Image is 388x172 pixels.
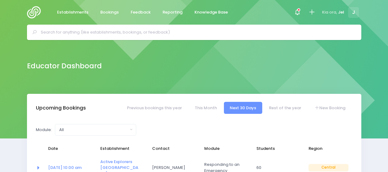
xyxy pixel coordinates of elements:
[348,7,359,18] span: J
[36,105,86,111] h3: Upcoming Bookings
[55,124,136,136] button: All
[95,6,124,18] a: Bookings
[322,9,337,15] span: Kia ora,
[57,9,88,15] span: Establishments
[59,127,128,133] div: All
[190,6,233,18] a: Knowledge Base
[52,6,94,18] a: Establishments
[338,9,344,15] span: Jel
[308,102,351,114] a: New Booking
[152,165,192,171] span: [PERSON_NAME]
[41,28,353,37] input: Search for anything (like establishments, bookings, or feedback)
[158,6,188,18] a: Reporting
[194,9,228,15] span: Knowledge Base
[27,6,44,18] img: Logo
[256,165,296,171] span: 60
[48,146,88,152] span: Date
[126,6,156,18] a: Feedback
[121,102,188,114] a: Previous bookings this year
[48,165,82,170] a: [DATE] 10:00 am
[100,9,119,15] span: Bookings
[256,146,296,152] span: Students
[152,146,192,152] span: Contact
[224,102,262,114] a: Next 30 Days
[27,62,102,70] h2: Educator Dashboard
[36,127,52,133] label: Module:
[309,146,348,152] span: Region
[204,146,244,152] span: Module
[309,164,348,171] span: Central
[163,9,182,15] span: Reporting
[131,9,151,15] span: Feedback
[100,146,140,152] span: Establishment
[189,102,223,114] a: This Month
[263,102,307,114] a: Rest of the year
